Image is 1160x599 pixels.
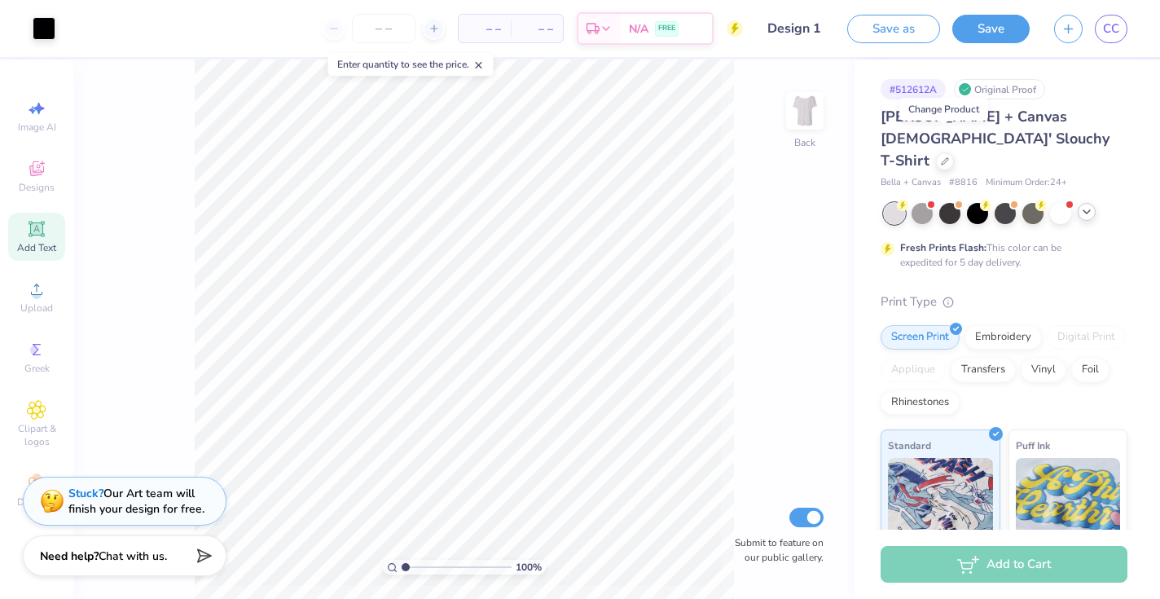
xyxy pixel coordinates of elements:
[888,437,931,454] span: Standard
[881,390,960,415] div: Rhinestones
[1071,358,1109,382] div: Foil
[952,15,1030,43] button: Save
[68,486,103,501] strong: Stuck?
[68,486,204,517] div: Our Art team will finish your design for free.
[899,98,988,121] div: Change Product
[949,176,978,190] span: # 8816
[881,79,946,99] div: # 512612A
[352,14,415,43] input: – –
[1047,325,1126,350] div: Digital Print
[881,293,1127,311] div: Print Type
[8,422,65,448] span: Clipart & logos
[900,241,986,254] strong: Fresh Prints Flash:
[986,176,1067,190] span: Minimum Order: 24 +
[881,325,960,350] div: Screen Print
[1021,358,1066,382] div: Vinyl
[18,121,56,134] span: Image AI
[1016,458,1121,540] img: Puff Ink
[789,95,821,127] img: Back
[1016,437,1050,454] span: Puff Ink
[20,302,53,315] span: Upload
[755,12,835,45] input: Untitled Design
[40,548,99,564] strong: Need help?
[881,176,941,190] span: Bella + Canvas
[1095,15,1127,43] a: CC
[17,241,56,254] span: Add Text
[954,79,1045,99] div: Original Proof
[1103,20,1119,38] span: CC
[328,53,494,76] div: Enter quantity to see the price.
[881,358,946,382] div: Applique
[888,458,993,540] img: Standard
[24,362,50,375] span: Greek
[516,560,542,575] span: 100 %
[99,548,167,564] span: Chat with us.
[468,20,501,37] span: – –
[900,240,1101,270] div: This color can be expedited for 5 day delivery.
[521,20,553,37] span: – –
[847,15,940,43] button: Save as
[964,325,1042,350] div: Embroidery
[881,107,1109,170] span: [PERSON_NAME] + Canvas [DEMOGRAPHIC_DATA]' Slouchy T-Shirt
[794,135,815,150] div: Back
[726,535,824,565] label: Submit to feature on our public gallery.
[19,181,55,194] span: Designs
[951,358,1016,382] div: Transfers
[658,23,675,34] span: FREE
[17,495,56,509] span: Decorate
[629,20,648,37] span: N/A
